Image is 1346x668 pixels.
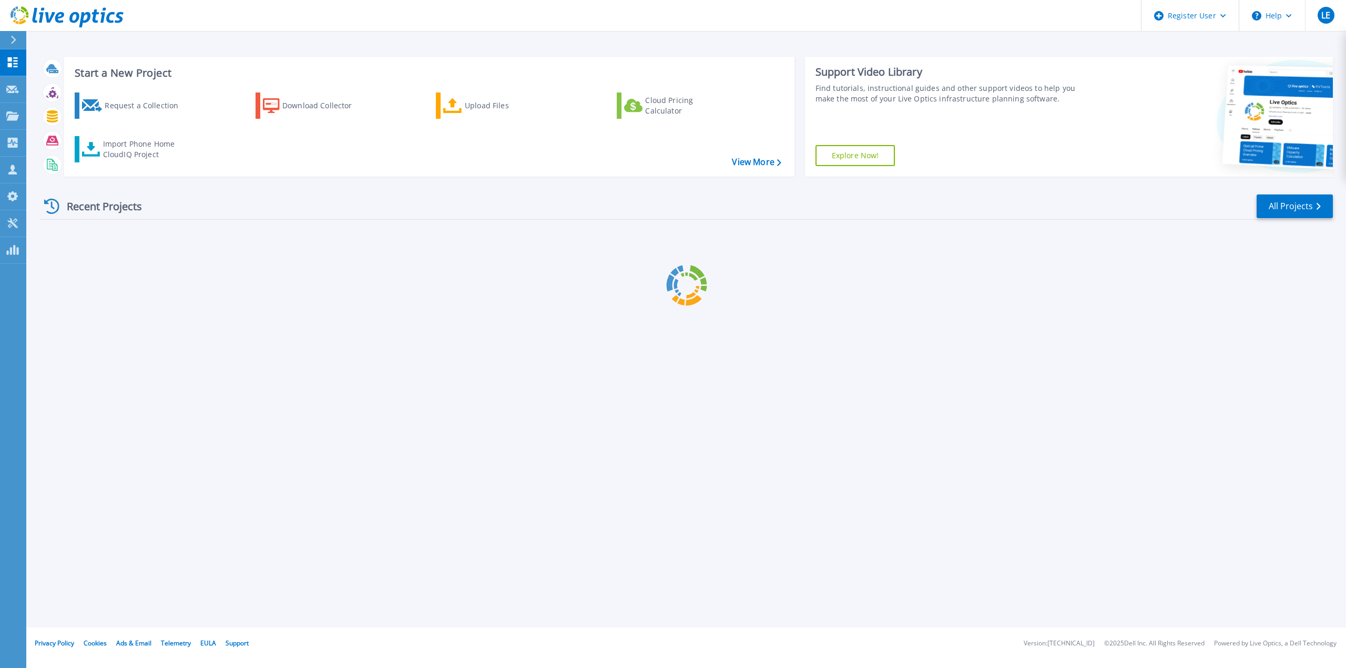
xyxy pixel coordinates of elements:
[161,639,191,648] a: Telemetry
[226,639,249,648] a: Support
[75,93,192,119] a: Request a Collection
[815,65,1088,79] div: Support Video Library
[75,67,781,79] h3: Start a New Project
[103,139,185,160] div: Import Phone Home CloudIQ Project
[282,95,366,116] div: Download Collector
[84,639,107,648] a: Cookies
[815,83,1088,104] div: Find tutorials, instructional guides and other support videos to help you make the most of your L...
[815,145,895,166] a: Explore Now!
[436,93,553,119] a: Upload Files
[116,639,151,648] a: Ads & Email
[465,95,549,116] div: Upload Files
[645,95,729,116] div: Cloud Pricing Calculator
[200,639,216,648] a: EULA
[1257,194,1333,218] a: All Projects
[105,95,189,116] div: Request a Collection
[1024,640,1095,647] li: Version: [TECHNICAL_ID]
[40,193,156,219] div: Recent Projects
[1321,11,1330,19] span: LE
[732,157,781,167] a: View More
[1104,640,1205,647] li: © 2025 Dell Inc. All Rights Reserved
[617,93,734,119] a: Cloud Pricing Calculator
[1214,640,1337,647] li: Powered by Live Optics, a Dell Technology
[256,93,373,119] a: Download Collector
[35,639,74,648] a: Privacy Policy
